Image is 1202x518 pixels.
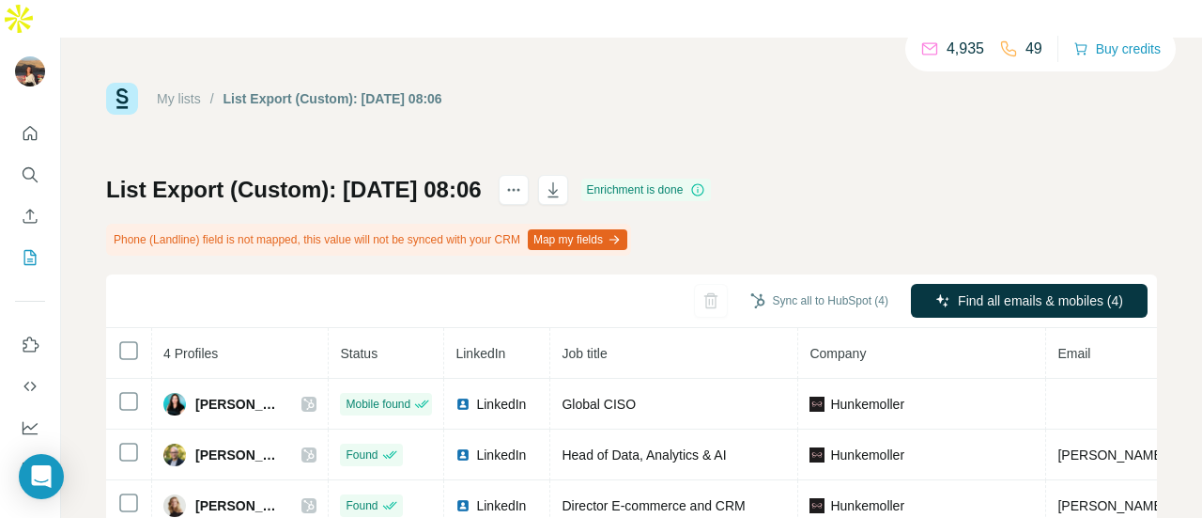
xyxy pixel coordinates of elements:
[455,447,470,463] img: LinkedIn logo
[737,287,901,315] button: Sync all to HubSpot (4)
[106,83,138,115] img: Surfe Logo
[1057,346,1090,361] span: Email
[911,284,1148,318] button: Find all emails & mobiles (4)
[15,117,45,150] button: Quick start
[15,369,45,403] button: Use Surfe API
[15,158,45,192] button: Search
[106,224,631,256] div: Phone (Landline) field is not mapped, this value will not be synced with your CRM
[223,89,442,108] div: List Export (Custom): [DATE] 08:06
[830,496,904,515] span: Hunkemoller
[562,498,745,513] span: Director E-commerce and CRM
[830,446,904,464] span: Hunkemoller
[15,328,45,362] button: Use Surfe on LinkedIn
[15,56,45,86] img: Avatar
[528,229,627,250] button: Map my fields
[195,496,283,515] span: [PERSON_NAME]
[499,175,529,205] button: actions
[106,175,482,205] h1: List Export (Custom): [DATE] 08:06
[830,395,904,414] span: Hunkemoller
[947,38,984,60] p: 4,935
[157,91,201,106] a: My lists
[809,447,824,463] img: company-logo
[455,397,470,412] img: LinkedIn logo
[1073,36,1161,62] button: Buy credits
[1025,38,1042,60] p: 49
[958,291,1123,310] span: Find all emails & mobiles (4)
[809,498,824,513] img: company-logo
[562,447,726,463] span: Head of Data, Analytics & AI
[476,446,526,464] span: LinkedIn
[346,396,410,413] span: Mobile found
[163,444,186,466] img: Avatar
[809,346,866,361] span: Company
[455,346,505,361] span: LinkedIn
[562,346,607,361] span: Job title
[195,446,283,464] span: [PERSON_NAME]
[562,397,636,412] span: Global CISO
[346,447,378,463] span: Found
[346,497,378,514] span: Found
[455,498,470,513] img: LinkedIn logo
[163,494,186,517] img: Avatar
[15,411,45,445] button: Dashboard
[476,496,526,515] span: LinkedIn
[163,393,186,416] img: Avatar
[809,397,824,412] img: company-logo
[476,395,526,414] span: LinkedIn
[15,199,45,233] button: Enrich CSV
[340,346,378,361] span: Status
[19,454,64,499] div: Open Intercom Messenger
[210,89,214,108] li: /
[195,395,283,414] span: [PERSON_NAME]
[15,241,45,275] button: My lists
[15,452,45,486] button: Feedback
[163,346,218,361] span: 4 Profiles
[581,179,712,201] div: Enrichment is done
